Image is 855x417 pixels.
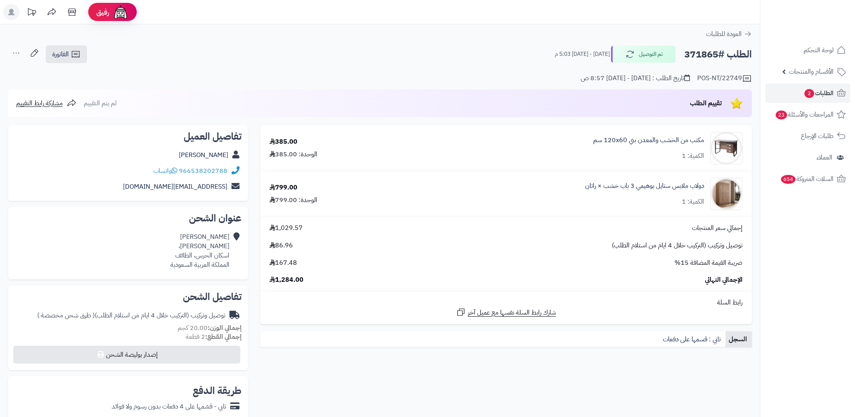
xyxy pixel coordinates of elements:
span: السلات المتروكة [780,173,834,185]
small: 20.00 كجم [178,323,242,333]
span: مشاركة رابط التقييم [16,98,63,108]
span: طلبات الإرجاع [801,130,834,142]
span: الإجمالي النهائي [705,275,743,285]
a: تحديثات المنصة [21,4,42,22]
button: تم التوصيل [611,46,676,63]
div: الوحدة: 799.00 [269,196,317,205]
a: 966538202788 [179,166,227,176]
div: رابط السلة [263,298,749,307]
div: الوحدة: 385.00 [269,150,317,159]
small: 2 قطعة [186,332,242,342]
h2: تفاصيل العميل [15,132,242,141]
div: 385.00 [269,137,297,147]
span: توصيل وتركيب (التركيب خلال 4 ايام من استلام الطلب) [612,241,743,250]
span: 86.96 [269,241,293,250]
span: تقييم الطلب [690,98,722,108]
span: 167.48 [269,258,297,268]
a: لوحة التحكم [765,40,850,60]
button: إصدار بوليصة الشحن [13,346,240,364]
strong: إجمالي القطع: [205,332,242,342]
a: المراجعات والأسئلة23 [765,105,850,124]
div: توصيل وتركيب (التركيب خلال 4 ايام من استلام الطلب) [37,311,225,320]
img: 1716215394-110111010095-90x90.jpg [711,132,742,164]
h2: الطلب #371865 [684,46,752,63]
span: 654 [781,175,796,184]
span: رفيق [96,7,109,17]
img: ai-face.png [112,4,129,20]
span: 1,029.57 [269,223,303,233]
span: 23 [776,111,787,119]
a: تابي : قسمها على دفعات [660,331,726,347]
a: طلبات الإرجاع [765,126,850,146]
small: [DATE] - [DATE] 5:03 م [555,50,610,58]
span: العملاء [817,152,832,163]
a: السجل [726,331,752,347]
div: تاريخ الطلب : [DATE] - [DATE] 8:57 ص [581,74,690,83]
a: [PERSON_NAME] [179,150,228,160]
span: شارك رابط السلة نفسها مع عميل آخر [468,308,556,317]
a: شارك رابط السلة نفسها مع عميل آخر [456,307,556,317]
div: [PERSON_NAME] [PERSON_NAME]، اسكان الحرس، الطائف المملكة العربية السعودية [170,232,229,269]
span: المراجعات والأسئلة [775,109,834,120]
a: مكتب من الخشب والمعدن بني 120x60 سم [593,136,704,145]
a: العودة للطلبات [706,29,752,39]
div: 799.00 [269,183,297,192]
h2: طريقة الدفع [193,386,242,396]
h2: تفاصيل الشحن [15,292,242,302]
strong: إجمالي الوزن: [208,323,242,333]
a: دولاب ملابس ستايل بوهيمي 3 باب خشب × راتان [585,181,704,191]
div: تابي - قسّمها على 4 دفعات بدون رسوم ولا فوائد [112,402,226,411]
span: الفاتورة [52,49,69,59]
span: لوحة التحكم [804,45,834,56]
img: 1749976485-1-90x90.jpg [711,178,742,210]
a: مشاركة رابط التقييم [16,98,76,108]
div: POS-NT/22749 [697,74,752,83]
a: [EMAIL_ADDRESS][DOMAIN_NAME] [123,182,227,191]
span: 1,284.00 [269,275,303,285]
span: ضريبة القيمة المضافة 15% [675,258,743,268]
a: الطلبات2 [765,83,850,103]
span: لم يتم التقييم [84,98,117,108]
h2: عنوان الشحن [15,213,242,223]
span: الطلبات [804,87,834,99]
a: الفاتورة [46,45,87,63]
a: العملاء [765,148,850,167]
span: الأقسام والمنتجات [789,66,834,77]
span: ( طرق شحن مخصصة ) [37,311,95,320]
span: إجمالي سعر المنتجات [692,223,743,233]
span: العودة للطلبات [706,29,742,39]
a: واتساب [153,166,177,176]
div: الكمية: 1 [682,151,704,161]
span: 2 [804,89,814,98]
div: الكمية: 1 [682,197,704,206]
a: السلات المتروكة654 [765,169,850,189]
